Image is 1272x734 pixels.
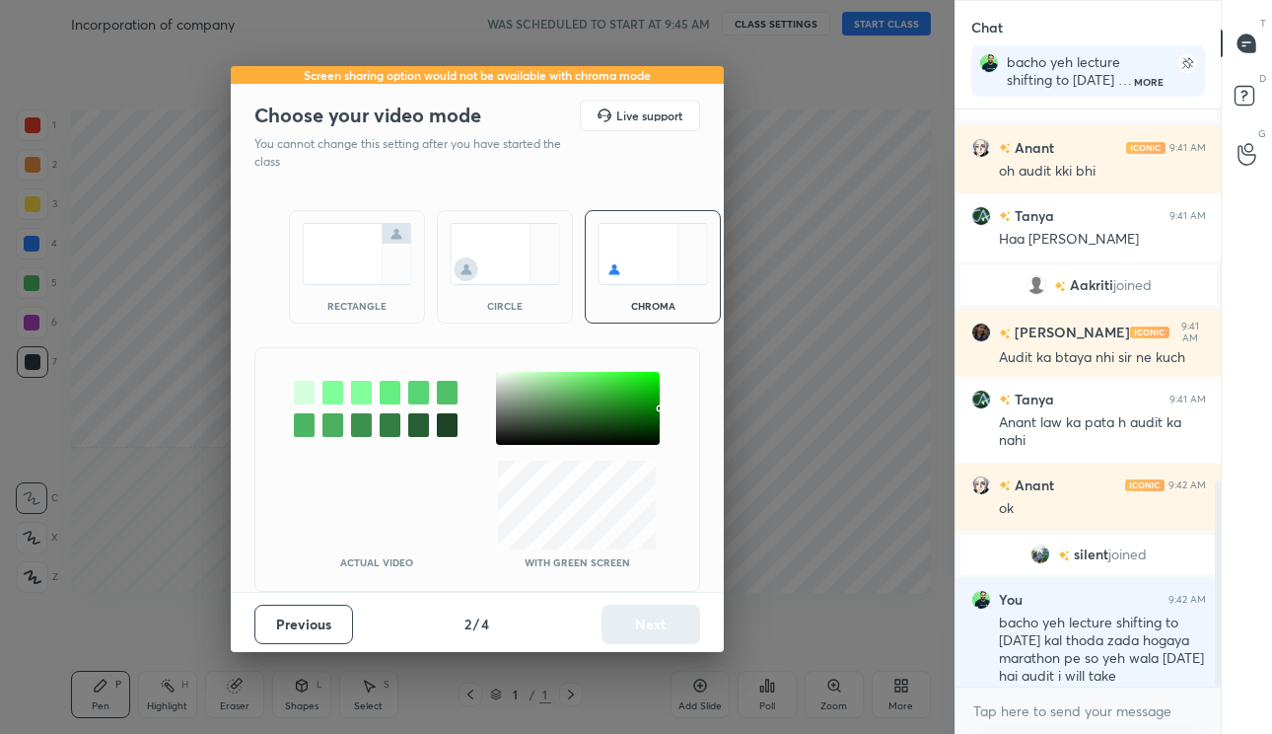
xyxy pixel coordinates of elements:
p: You cannot change this setting after you have started the class [254,135,574,171]
div: 9:41 AM [1169,394,1206,405]
img: no-rating-badge.077c3623.svg [999,395,1011,405]
div: 9:41 AM [1169,210,1206,222]
h6: You [999,591,1023,609]
h5: Live support [616,110,682,121]
img: 7e1c48154dd24d9086cfabebc4209b13.jpg [971,476,991,495]
h6: Tanya [1011,389,1054,409]
img: chromaScreenIcon.c19ab0a0.svg [598,223,708,285]
div: 9:41 AM [1169,142,1206,154]
span: joined [1112,277,1151,293]
div: Screen sharing option would not be available with chroma mode [231,66,724,84]
img: no-rating-badge.077c3623.svg [999,143,1011,154]
div: rectangle [318,301,396,311]
img: bffa32424fee42e38e7d05f5e508ee38.jpg [971,390,991,409]
img: bffa32424fee42e38e7d05f5e508ee38.jpg [971,206,991,226]
img: a358d6efd4b64471b9a414a6fa5ab202.jpg [971,323,991,342]
img: 34c2f5a4dc334ab99cba7f7ce517d6b6.jpg [971,590,991,610]
div: 9:42 AM [1168,479,1206,491]
div: 9:41 AM [1173,321,1206,344]
h6: Anant [1011,137,1054,158]
div: chroma [613,301,692,311]
img: no-rating-badge.077c3623.svg [1053,281,1065,292]
img: no-rating-badge.077c3623.svg [999,480,1011,491]
span: joined [1108,547,1147,562]
div: bacho yeh lecture shifting to [DATE] kal thoda zada hogaya marathon pe so yeh wala [DATE] hai aud... [999,614,1206,687]
img: no-rating-badge.077c3623.svg [999,329,1011,339]
div: 9:42 AM [1168,594,1206,606]
div: More [1134,75,1164,89]
img: iconic-light.a09c19a4.png [1125,479,1165,491]
p: With green screen [525,557,630,567]
img: 34c2f5a4dc334ab99cba7f7ce517d6b6.jpg [979,53,999,73]
img: iconic-light.a09c19a4.png [1130,327,1169,338]
div: ok [999,499,1206,519]
div: grid [955,110,1222,687]
button: Previous [254,605,353,644]
h4: / [473,614,479,634]
p: T [1260,16,1266,31]
p: Chat [955,1,1019,53]
h6: Tanya [1011,205,1054,226]
img: 7e1c48154dd24d9086cfabebc4209b13.jpg [971,138,991,158]
div: oh audit kki bhi [999,162,1206,182]
img: no-rating-badge.077c3623.svg [1058,550,1070,561]
div: Anant law ka pata h audit ka nahi [999,413,1206,451]
img: iconic-light.a09c19a4.png [1126,142,1166,154]
div: circle [465,301,544,311]
p: G [1258,126,1266,141]
img: 3a2fa405ffeb4a5e837c0d8c175cc435.jpg [1030,545,1050,564]
div: bacho yeh lecture shifting to [DATE] kal thoda zada hogaya marathon pe so yeh wala [DATE] hai aud... [1007,53,1136,89]
img: circleScreenIcon.acc0effb.svg [450,223,560,285]
h6: Anant [1011,475,1054,495]
h6: [PERSON_NAME] [1011,323,1130,343]
h4: 4 [481,614,489,634]
span: silent [1074,547,1108,562]
p: D [1259,71,1266,86]
h4: 2 [464,614,471,634]
img: normalScreenIcon.ae25ed63.svg [302,223,412,285]
img: default.png [1025,275,1045,295]
img: no-rating-badge.077c3623.svg [999,211,1011,222]
span: Aakriti [1069,277,1112,293]
div: Haa [PERSON_NAME] [999,230,1206,250]
div: Audit ka btaya nhi sir ne kuch [999,348,1206,368]
h2: Choose your video mode [254,103,481,128]
p: Actual Video [340,557,413,567]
